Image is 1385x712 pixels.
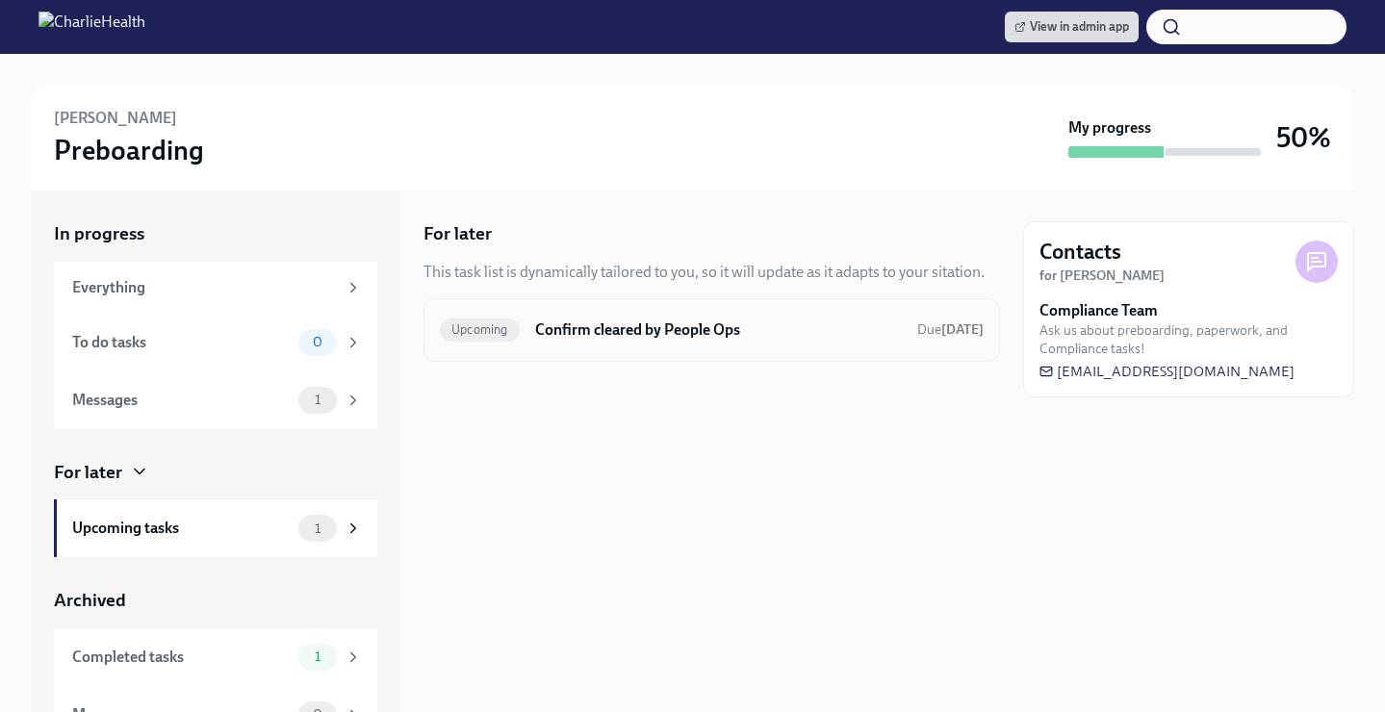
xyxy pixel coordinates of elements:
[423,221,492,246] h5: For later
[54,262,377,314] a: Everything
[917,321,984,338] span: Due
[54,460,122,485] div: For later
[54,221,377,246] a: In progress
[535,319,902,341] h6: Confirm cleared by People Ops
[72,277,337,298] div: Everything
[1039,238,1121,267] h4: Contacts
[72,332,291,353] div: To do tasks
[54,108,177,129] h6: [PERSON_NAME]
[423,262,985,283] div: This task list is dynamically tailored to you, so it will update as it adapts to your sitation.
[440,322,520,337] span: Upcoming
[38,12,145,42] img: CharlieHealth
[303,393,332,407] span: 1
[1276,120,1331,155] h3: 50%
[917,320,984,339] span: September 16th, 2025 09:00
[1039,362,1295,381] a: [EMAIL_ADDRESS][DOMAIN_NAME]
[54,371,377,429] a: Messages1
[54,460,377,485] a: For later
[301,335,334,349] span: 0
[303,521,332,536] span: 1
[1005,12,1139,42] a: View in admin app
[1039,321,1338,358] span: Ask us about preboarding, paperwork, and Compliance tasks!
[1068,117,1151,139] strong: My progress
[54,133,204,167] h3: Preboarding
[54,314,377,371] a: To do tasks0
[72,647,291,668] div: Completed tasks
[941,321,984,338] strong: [DATE]
[72,390,291,411] div: Messages
[54,588,377,613] a: Archived
[54,628,377,686] a: Completed tasks1
[1039,300,1158,321] strong: Compliance Team
[1014,17,1129,37] span: View in admin app
[72,518,291,539] div: Upcoming tasks
[1039,267,1165,284] strong: for [PERSON_NAME]
[440,315,984,345] a: UpcomingConfirm cleared by People OpsDue[DATE]
[54,499,377,557] a: Upcoming tasks1
[303,649,332,664] span: 1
